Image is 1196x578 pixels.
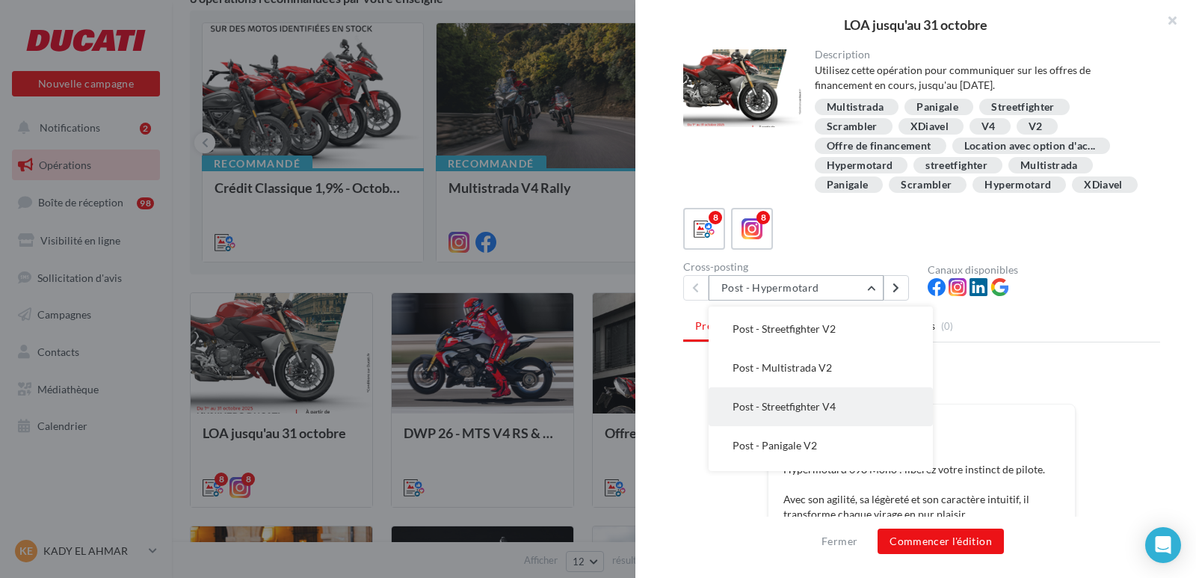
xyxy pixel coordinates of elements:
div: XDiavel [910,121,949,132]
div: Hypermotard [984,179,1051,191]
div: V4 [981,121,996,132]
div: Offre de financement [827,141,931,152]
div: V2 [1029,121,1043,132]
div: Scrambler [827,121,878,132]
div: Multistrada [1020,160,1078,171]
div: Utilisez cette opération pour communiquer sur les offres de financement en cours, jusqu'au [DATE]. [815,63,1149,93]
span: (0) [941,320,954,332]
div: Panigale [916,102,958,113]
button: Commencer l'édition [878,529,1004,554]
div: streetfighter [925,160,987,171]
div: 8 [756,211,770,224]
div: Open Intercom Messenger [1145,527,1181,563]
div: 8 [709,211,722,224]
div: Cross-posting [683,262,916,272]
span: Post - Panigale V2 [733,439,817,452]
button: Post - Streetfighter V2 [709,310,933,348]
button: Fermer [816,532,863,550]
div: Panigale [827,179,869,191]
div: Canaux disponibles [928,265,1160,275]
span: Post - Streetfighter V2 [733,322,836,335]
div: Scrambler [901,179,952,191]
span: Location avec option d'ac... [964,141,1096,151]
div: Streetfighter [991,102,1055,113]
div: LOA jusqu'au 31 octobre [659,18,1172,31]
div: Description [815,49,1149,60]
button: Post - Hypermotard [709,275,884,301]
div: Hypermotard [827,160,893,171]
button: Post - Multistrada V2 [709,348,933,387]
div: XDiavel [1084,179,1122,191]
span: Post - Streetfighter V4 [733,400,836,413]
button: Post - Streetfighter V4 [709,387,933,426]
span: Post - Multistrada V2 [733,361,832,374]
div: Multistrada [827,102,884,113]
button: Post - Panigale V2 [709,426,933,465]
